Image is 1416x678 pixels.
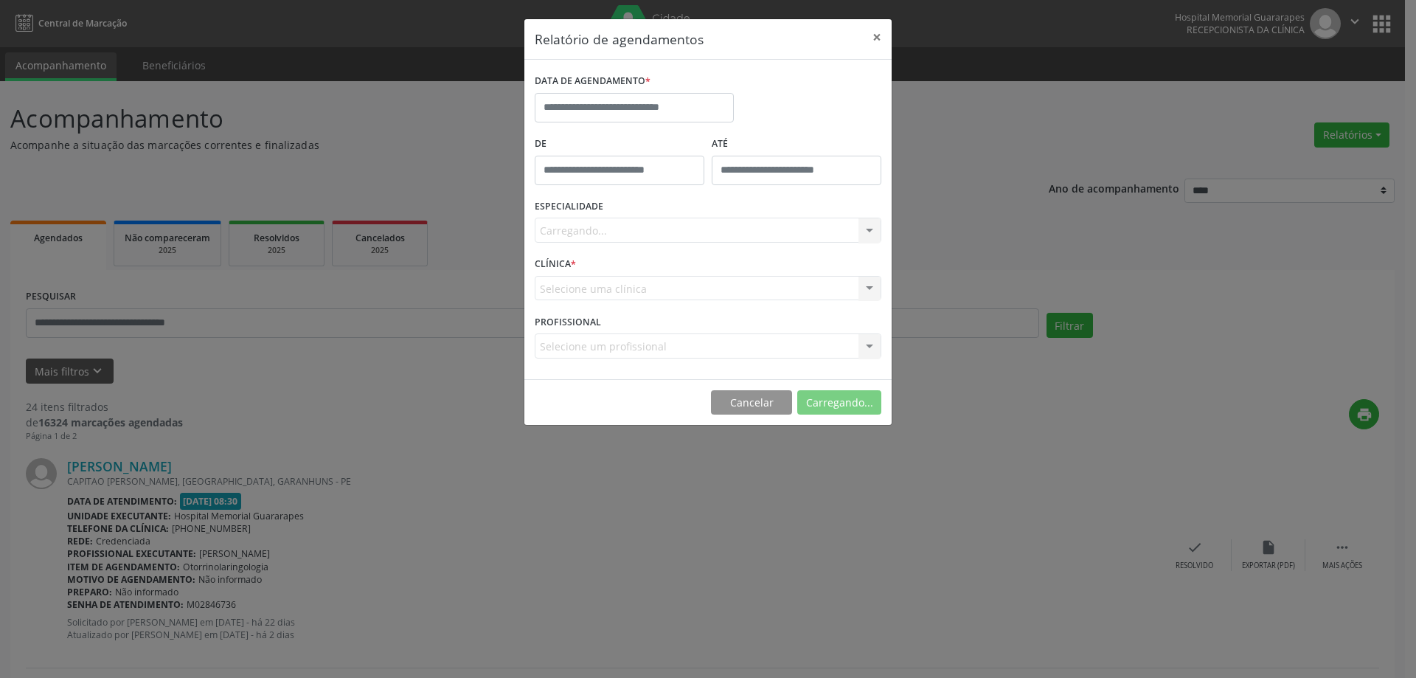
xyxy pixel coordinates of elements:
label: PROFISSIONAL [535,311,601,333]
button: Close [862,19,892,55]
label: CLÍNICA [535,253,576,276]
h5: Relatório de agendamentos [535,30,704,49]
label: ATÉ [712,133,881,156]
label: ESPECIALIDADE [535,196,603,218]
button: Carregando... [797,390,881,415]
label: DATA DE AGENDAMENTO [535,70,650,93]
button: Cancelar [711,390,792,415]
label: De [535,133,704,156]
